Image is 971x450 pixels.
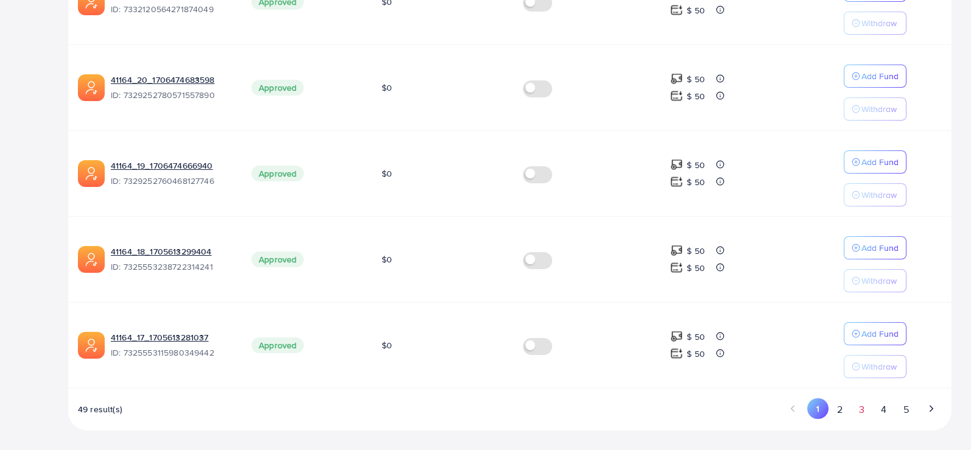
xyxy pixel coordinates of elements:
[251,80,304,96] span: Approved
[861,188,897,202] p: Withdraw
[861,69,899,83] p: Add Fund
[382,82,392,94] span: $0
[861,273,897,288] p: Withdraw
[670,72,683,85] img: top-up amount
[895,398,917,421] button: Go to page 5
[861,359,897,374] p: Withdraw
[111,331,232,359] div: <span class='underline'>41164_17_1705613281037</span></br>7325553115980349442
[78,403,122,415] span: 49 result(s)
[111,160,232,188] div: <span class='underline'>41164_19_1706474666940</span></br>7329252760468127746
[111,3,232,15] span: ID: 7332120564271874049
[844,150,906,174] button: Add Fund
[78,160,105,187] img: ic-ads-acc.e4c84228.svg
[687,175,705,189] p: $ 50
[78,246,105,273] img: ic-ads-acc.e4c84228.svg
[111,74,232,102] div: <span class='underline'>41164_20_1706474683598</span></br>7329252780571557890
[861,16,897,30] p: Withdraw
[844,12,906,35] button: Withdraw
[807,398,829,419] button: Go to page 1
[687,261,705,275] p: $ 50
[861,326,899,341] p: Add Fund
[382,253,392,265] span: $0
[111,175,232,187] span: ID: 7329252760468127746
[111,245,232,273] div: <span class='underline'>41164_18_1705613299404</span></br>7325553238722314241
[687,346,705,361] p: $ 50
[687,72,705,86] p: $ 50
[687,89,705,104] p: $ 50
[670,175,683,188] img: top-up amount
[844,65,906,88] button: Add Fund
[844,183,906,206] button: Withdraw
[111,160,232,172] a: 41164_19_1706474666940
[251,337,304,353] span: Approved
[920,398,942,419] button: Go to next page
[111,331,232,343] a: 41164_17_1705613281037
[861,102,897,116] p: Withdraw
[251,251,304,267] span: Approved
[861,241,899,255] p: Add Fund
[844,322,906,345] button: Add Fund
[844,269,906,292] button: Withdraw
[382,339,392,351] span: $0
[111,89,232,101] span: ID: 7329252780571557890
[111,261,232,273] span: ID: 7325553238722314241
[111,74,232,86] a: 41164_20_1706474683598
[670,158,683,171] img: top-up amount
[687,244,705,258] p: $ 50
[851,398,873,421] button: Go to page 3
[251,166,304,181] span: Approved
[687,329,705,344] p: $ 50
[78,332,105,359] img: ic-ads-acc.e4c84228.svg
[670,261,683,274] img: top-up amount
[670,330,683,343] img: top-up amount
[670,347,683,360] img: top-up amount
[382,167,392,180] span: $0
[111,245,232,258] a: 41164_18_1705613299404
[670,4,683,16] img: top-up amount
[782,398,942,421] ul: Pagination
[873,398,895,421] button: Go to page 4
[844,236,906,259] button: Add Fund
[829,398,850,421] button: Go to page 2
[844,97,906,121] button: Withdraw
[687,158,705,172] p: $ 50
[861,155,899,169] p: Add Fund
[78,74,105,101] img: ic-ads-acc.e4c84228.svg
[670,244,683,257] img: top-up amount
[670,90,683,102] img: top-up amount
[111,346,232,359] span: ID: 7325553115980349442
[844,355,906,378] button: Withdraw
[687,3,705,18] p: $ 50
